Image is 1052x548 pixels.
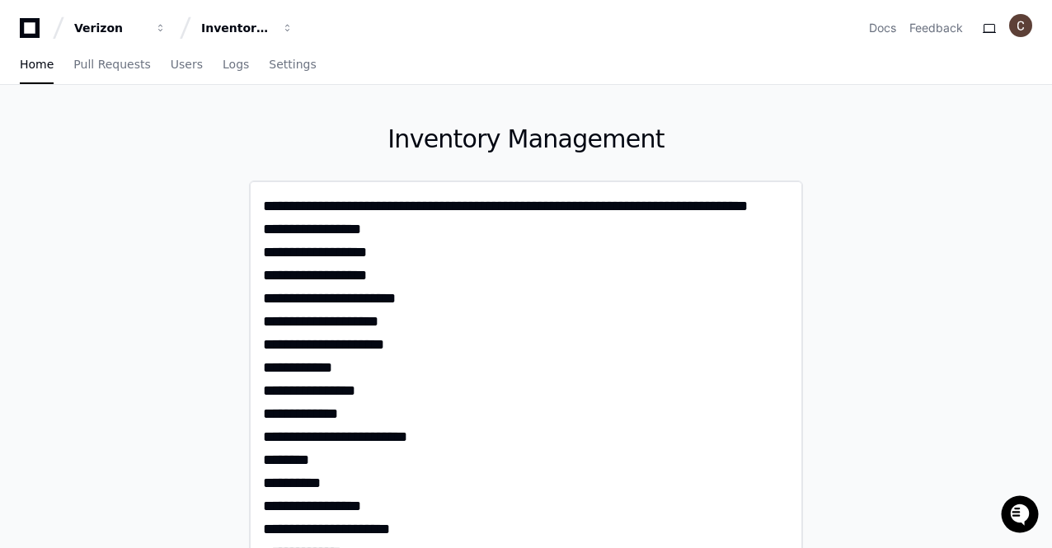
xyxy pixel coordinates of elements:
[269,59,316,69] span: Settings
[201,20,272,36] div: Inventory Management
[16,16,49,49] img: PlayerZero
[56,138,209,152] div: We're available if you need us!
[137,220,143,233] span: •
[249,124,803,154] h1: Inventory Management
[16,204,43,231] img: Chakravarthi Ponnuru
[116,256,200,269] a: Powered byPylon
[16,122,46,152] img: 1736555170064-99ba0984-63c1-480f-8ee9-699278ef63ed
[146,220,180,233] span: [DATE]
[73,46,150,84] a: Pull Requests
[74,20,145,36] div: Verizon
[56,122,270,138] div: Start new chat
[195,13,300,43] button: Inventory Management
[223,46,249,84] a: Logs
[20,59,54,69] span: Home
[280,127,300,147] button: Start new chat
[68,13,173,43] button: Verizon
[51,220,134,233] span: [PERSON_NAME]
[909,20,963,36] button: Feedback
[16,65,300,91] div: Welcome
[269,46,316,84] a: Settings
[20,46,54,84] a: Home
[1009,14,1032,37] img: ACg8ocL2OgZL-7g7VPdNOHNYJqQTRhCHM7hp1mK3cs0GxIN35amyLQ=s96-c
[223,59,249,69] span: Logs
[999,494,1044,538] iframe: Open customer support
[73,59,150,69] span: Pull Requests
[171,59,203,69] span: Users
[16,179,106,192] div: Past conversations
[171,46,203,84] a: Users
[869,20,896,36] a: Docs
[164,257,200,269] span: Pylon
[256,176,300,195] button: See all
